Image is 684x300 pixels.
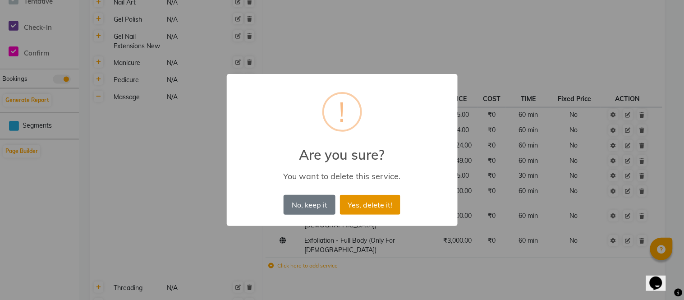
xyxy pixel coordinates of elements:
[339,94,345,130] div: !
[227,136,458,163] h2: Are you sure?
[239,171,444,181] div: You want to delete this service.
[340,195,400,215] button: Yes, delete it!
[646,264,675,291] iframe: chat widget
[284,195,335,215] button: No, keep it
